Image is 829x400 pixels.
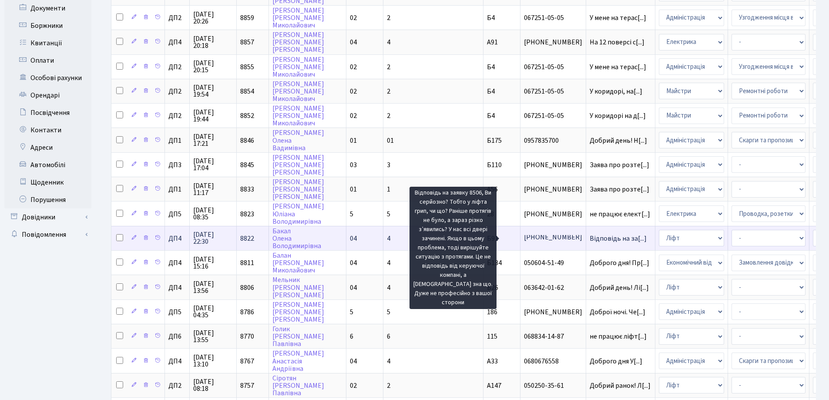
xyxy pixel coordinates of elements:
[168,309,186,316] span: ДП5
[240,283,254,292] span: 8806
[487,87,495,96] span: Б4
[590,381,651,390] span: Добрий ранок! Л[...]
[524,137,582,144] span: 0957835700
[350,185,357,194] span: 01
[272,276,324,300] a: Мельник[PERSON_NAME][PERSON_NAME]
[168,64,186,71] span: ДП2
[193,133,233,147] span: [DATE] 17:21
[590,356,642,366] span: Доброго дня У[...]
[387,111,390,121] span: 2
[272,349,324,373] a: [PERSON_NAME]АнастасіяАндріївна
[272,55,324,79] a: [PERSON_NAME][PERSON_NAME]Миколайович
[4,104,91,121] a: Посвідчення
[387,234,390,243] span: 4
[168,358,186,365] span: ДП4
[487,381,501,390] span: А147
[168,112,186,119] span: ДП2
[193,207,233,221] span: [DATE] 08:35
[193,305,233,319] span: [DATE] 04:35
[590,234,647,243] span: Відповідь на за[...]
[168,211,186,218] span: ДП5
[524,112,582,119] span: 067251-05-05
[487,307,497,317] span: 186
[240,87,254,96] span: 8854
[193,256,233,270] span: [DATE] 15:16
[240,136,254,145] span: 8846
[193,280,233,294] span: [DATE] 13:56
[350,258,357,268] span: 04
[350,136,357,145] span: 01
[387,283,390,292] span: 4
[4,52,91,69] a: Оплати
[409,187,497,309] div: Відповідь на заявку 8506, Ви серйозно? Тобто у ліфта грип, чи що? Раніше протягів не було, а зара...
[240,37,254,47] span: 8857
[590,37,644,47] span: На 12 поверсі с[...]
[387,13,390,23] span: 2
[387,381,390,390] span: 2
[4,139,91,156] a: Адреси
[350,62,357,72] span: 02
[487,356,498,366] span: А33
[240,111,254,121] span: 8852
[590,13,646,23] span: У мене на терас[...]
[193,378,233,392] span: [DATE] 08:18
[272,324,324,349] a: Голик[PERSON_NAME]Павлівна
[524,211,582,218] span: [PHONE_NUMBER]
[350,160,357,170] span: 03
[193,11,233,25] span: [DATE] 20:26
[193,158,233,171] span: [DATE] 17:04
[240,62,254,72] span: 8855
[387,209,390,219] span: 5
[524,14,582,21] span: 067251-05-05
[272,251,324,275] a: Балан[PERSON_NAME]Миколайович
[590,62,646,72] span: У мене на терас[...]
[193,231,233,245] span: [DATE] 22:30
[524,358,582,365] span: 0680676558
[272,30,324,54] a: [PERSON_NAME][PERSON_NAME][PERSON_NAME]
[193,354,233,368] span: [DATE] 13:10
[240,209,254,219] span: 8823
[524,64,582,71] span: 067251-05-05
[272,128,324,153] a: [PERSON_NAME]ОленаВадимівна
[387,258,390,268] span: 4
[240,307,254,317] span: 8786
[524,88,582,95] span: 067251-05-05
[4,17,91,34] a: Боржники
[387,356,390,366] span: 4
[387,185,390,194] span: 1
[350,332,353,341] span: 6
[590,283,649,292] span: Добрий день! Лі[...]
[590,332,647,341] span: не працює ліфт[...]
[4,191,91,208] a: Порушення
[590,209,650,219] span: не працює елект[...]
[524,333,582,340] span: 068834-14-87
[487,13,495,23] span: Б4
[272,6,324,30] a: [PERSON_NAME][PERSON_NAME]Миколайович
[487,185,498,194] span: А56
[240,13,254,23] span: 8859
[524,186,582,193] span: [PHONE_NUMBER]
[590,258,649,268] span: Доброго дня! Пр[...]
[168,284,186,291] span: ДП4
[4,226,91,243] a: Повідомлення
[350,37,357,47] span: 04
[387,307,390,317] span: 5
[240,234,254,243] span: 8822
[4,121,91,139] a: Контакти
[590,160,649,170] span: Заява про розте[...]
[350,381,357,390] span: 02
[240,356,254,366] span: 8767
[272,373,324,398] a: Сіротян[PERSON_NAME]Павлівна
[524,284,582,291] span: 063642-01-62
[387,62,390,72] span: 2
[168,259,186,266] span: ДП4
[590,136,647,145] span: Добрий день! Н[...]
[387,136,394,145] span: 01
[168,235,186,242] span: ДП4
[350,307,353,317] span: 5
[240,160,254,170] span: 8845
[4,208,91,226] a: Довідники
[350,234,357,243] span: 04
[272,153,324,177] a: [PERSON_NAME][PERSON_NAME][PERSON_NAME]
[4,69,91,87] a: Особові рахунки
